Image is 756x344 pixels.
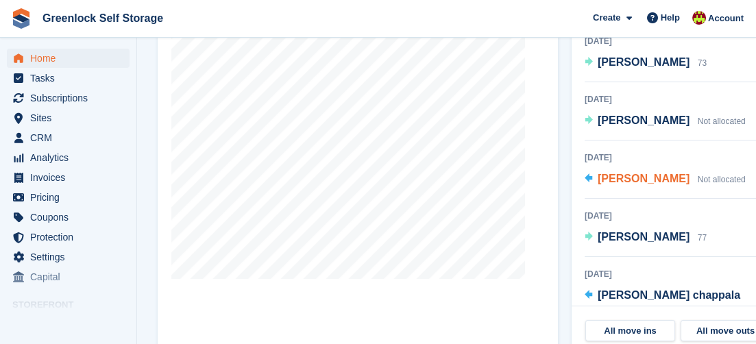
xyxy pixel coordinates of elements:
span: Tasks [30,69,112,88]
span: Coupons [30,208,112,227]
img: Andrew Hamilton [692,11,706,25]
span: 73 [698,58,707,68]
a: menu [7,228,130,247]
span: Capital [30,267,112,286]
a: menu [7,69,130,88]
span: Pricing [30,188,112,207]
span: Not allocated [698,175,746,184]
span: Analytics [30,148,112,167]
span: Invoices [30,168,112,187]
a: menu [7,247,130,267]
span: [PERSON_NAME] [598,56,690,68]
a: Greenlock Self Storage [37,7,169,29]
img: stora-icon-8386f47178a22dfd0bd8f6a31ec36ba5ce8667c1dd55bd0f319d3a0aa187defe.svg [11,8,32,29]
a: [PERSON_NAME] Not allocated [585,171,746,188]
a: menu [7,208,130,227]
a: menu [7,128,130,147]
a: menu [7,49,130,68]
span: Account [708,12,744,25]
span: [PERSON_NAME] [598,114,690,126]
span: Help [661,11,680,25]
a: menu [7,88,130,108]
span: 77 [698,233,707,243]
span: Subscriptions [30,88,112,108]
a: [PERSON_NAME] 77 [585,229,707,247]
a: [PERSON_NAME] Not allocated [585,112,746,130]
span: [PERSON_NAME] chappala [PERSON_NAME] [598,289,740,317]
a: All move ins [585,320,675,342]
a: [PERSON_NAME] 73 [585,54,707,72]
span: [PERSON_NAME] [598,231,690,243]
span: CRM [30,128,112,147]
span: Not allocated [698,116,746,126]
span: Home [30,49,112,68]
a: menu [7,188,130,207]
a: menu [7,168,130,187]
a: menu [7,148,130,167]
a: menu [7,267,130,286]
span: [PERSON_NAME] [598,173,690,184]
span: Create [593,11,620,25]
span: Sites [30,108,112,127]
span: Protection [30,228,112,247]
span: Storefront [12,298,136,312]
a: menu [7,108,130,127]
span: Settings [30,247,112,267]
